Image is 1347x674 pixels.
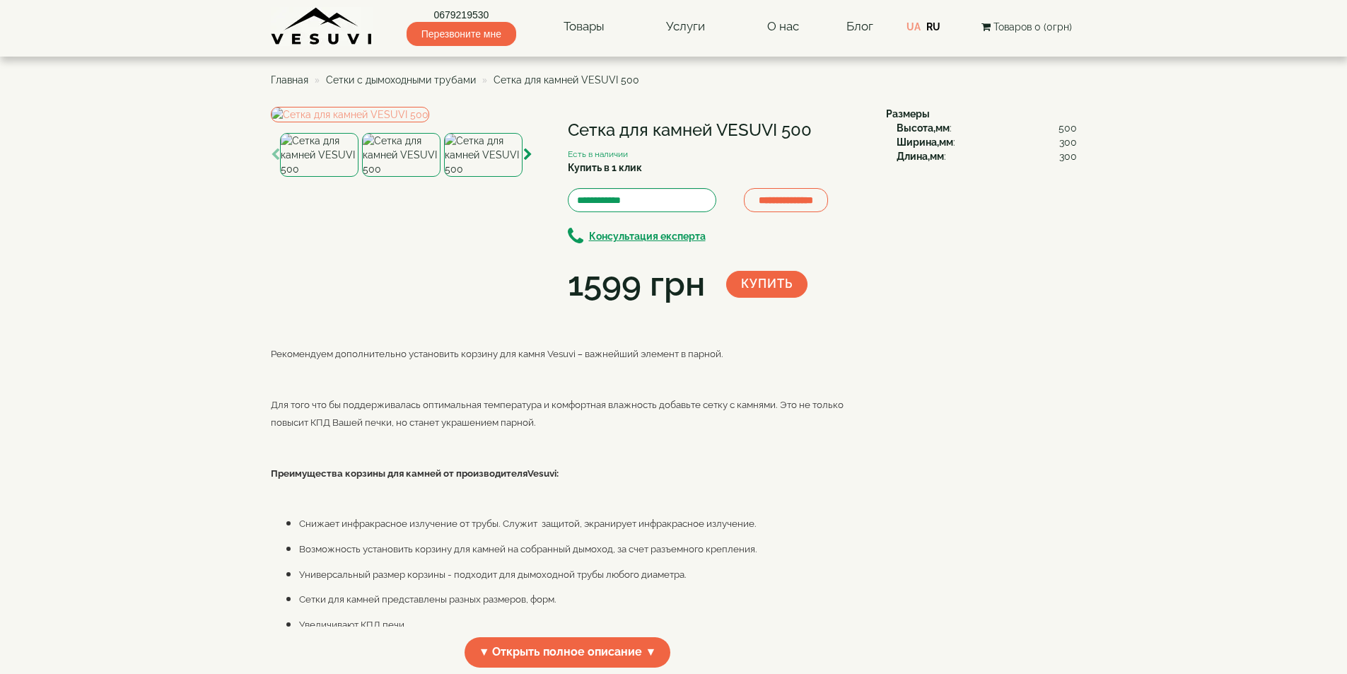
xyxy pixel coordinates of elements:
span: Увеличивают КПД печи. [299,619,407,630]
span: 500 [1059,121,1077,135]
small: Есть в наличии [568,149,628,159]
span: Товаров 0 (0грн) [993,21,1072,33]
b: Размеры [886,108,930,120]
a: UA [906,21,921,33]
h1: Сетка для камней VESUVI 500 [568,121,865,139]
span: Сетка для камней VESUVI 500 [494,74,639,86]
a: RU [926,21,940,33]
label: Купить в 1 клик [568,161,642,175]
img: Сетка для камней VESUVI 500 [444,133,523,177]
img: Завод VESUVI [271,7,373,46]
div: : [897,121,1077,135]
a: Блог [846,19,873,33]
span: 300 [1059,149,1077,163]
img: Сетка для камней VESUVI 500 [271,107,429,122]
img: Сетка для камней VESUVI 500 [280,133,358,177]
span: Перезвоните мне [407,22,516,46]
b: Консультация експерта [589,231,706,242]
span: : [556,467,559,479]
span: Снижает инфракрасное излучение от трубы. Служит защитой, экранирует инфракрасное излучение. [299,518,757,529]
span: Универсальный размер корзины - подходит для дымоходной трубы любого диаметра. [299,569,687,580]
a: Сетки с дымоходными трубами [326,74,476,86]
a: Услуги [652,11,719,43]
div: : [897,149,1077,163]
a: 0679219530 [407,8,516,22]
span: Преимущества корзины для камней от производителя [271,467,527,479]
div: : [897,135,1077,149]
span: ▼ Открыть полное описание ▼ [465,637,671,668]
span: Vesuvi [527,467,556,479]
img: Сетка для камней VESUVI 500 [362,133,441,177]
span: 300 [1059,135,1077,149]
a: Главная [271,74,308,86]
span: Возможность установить корзину для камней на собранный дымоход, за счет разъемного крепления. [299,543,757,554]
button: Купить [726,271,807,298]
b: Ширина,мм [897,136,953,148]
a: О нас [753,11,813,43]
span: Для того что бы поддерживалась оптимальная температура и комфортная влажность добавьте сетку с ка... [271,399,844,429]
b: Длина,мм [897,151,944,162]
button: Товаров 0 (0грн) [977,19,1076,35]
b: Высота,мм [897,122,950,134]
span: Рекомендуем дополнительно установить корзину для камня Vesuvi – важнейший элемент в парной. [271,348,723,359]
div: 1599 грн [568,260,705,308]
span: Сетки для камней представлены разных размеров, форм. [299,593,556,605]
a: Товары [549,11,619,43]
